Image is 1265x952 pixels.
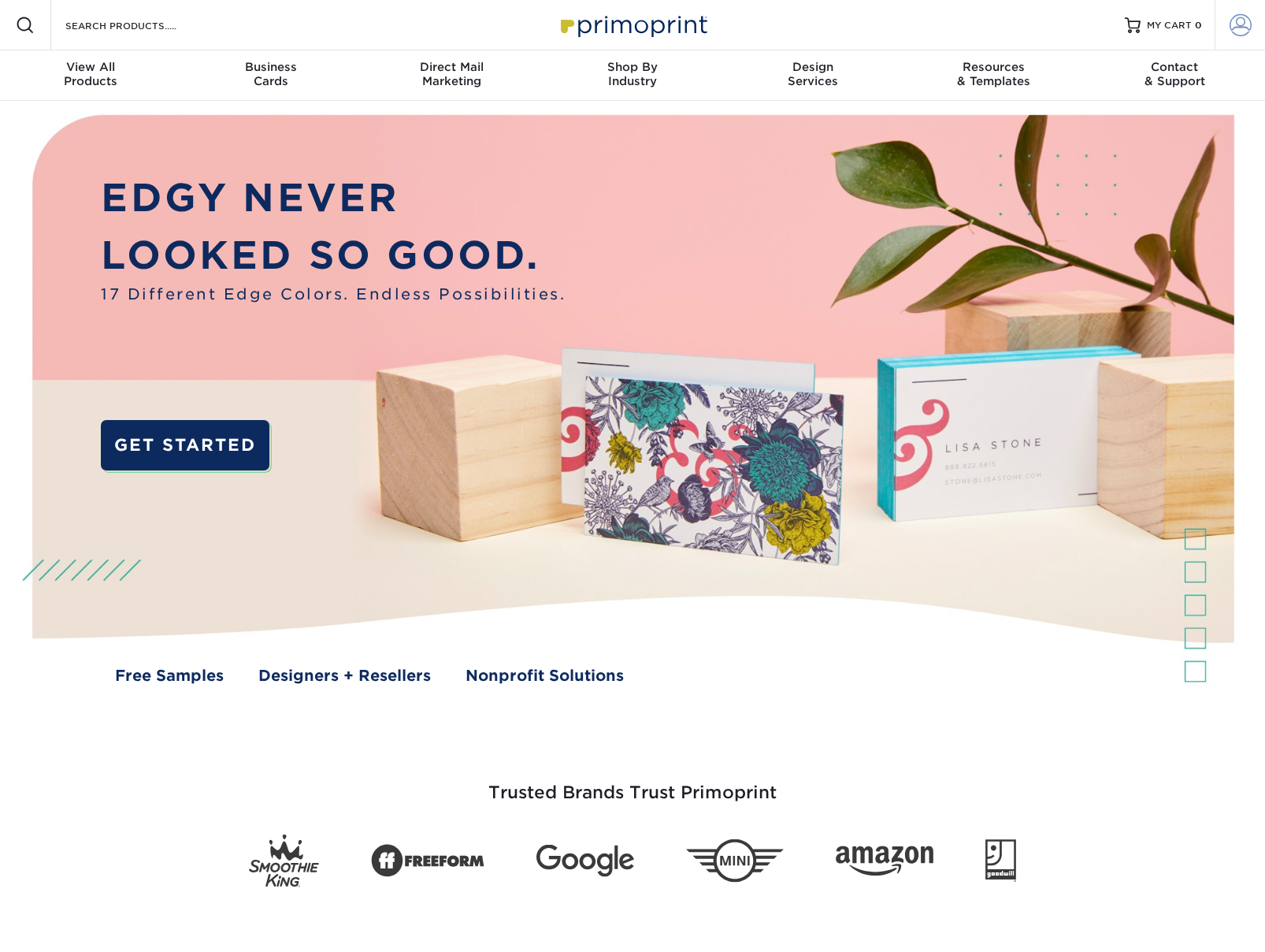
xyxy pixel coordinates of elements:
p: LOOKED SO GOOD. [101,227,566,284]
img: Goodwill [985,839,1016,882]
img: Google [536,845,634,877]
a: GET STARTED [101,420,269,470]
p: EDGY NEVER [101,169,566,226]
span: Shop By [542,60,722,74]
a: Direct MailMarketing [362,50,542,101]
a: DesignServices [723,50,903,101]
div: Industry [542,60,722,88]
img: Smoothie King [249,835,319,887]
img: Primoprint [554,8,711,42]
div: & Support [1085,60,1265,88]
input: SEARCH PRODUCTS..... [64,16,217,35]
span: Resources [903,60,1084,74]
a: BusinessCards [180,50,361,101]
a: Contact& Support [1085,50,1265,101]
span: Direct Mail [362,60,542,74]
img: Amazon [836,846,933,876]
a: Free Samples [115,665,224,688]
img: Mini [686,839,784,883]
span: MY CART [1147,19,1192,32]
div: Cards [180,60,361,88]
span: 0 [1195,20,1202,31]
div: Marketing [362,60,542,88]
a: Designers + Resellers [258,665,431,688]
div: Services [723,60,903,88]
h3: Trusted Brands Trust Primoprint [172,745,1093,822]
a: Nonprofit Solutions [466,665,624,688]
div: & Templates [903,60,1084,88]
span: 17 Different Edge Colors. Endless Possibilities. [101,284,566,307]
a: Resources& Templates [903,50,1084,101]
img: Freeform [371,836,484,887]
span: Contact [1085,60,1265,74]
span: Design [723,60,903,74]
span: Business [180,60,361,74]
a: Shop ByIndustry [542,50,722,101]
